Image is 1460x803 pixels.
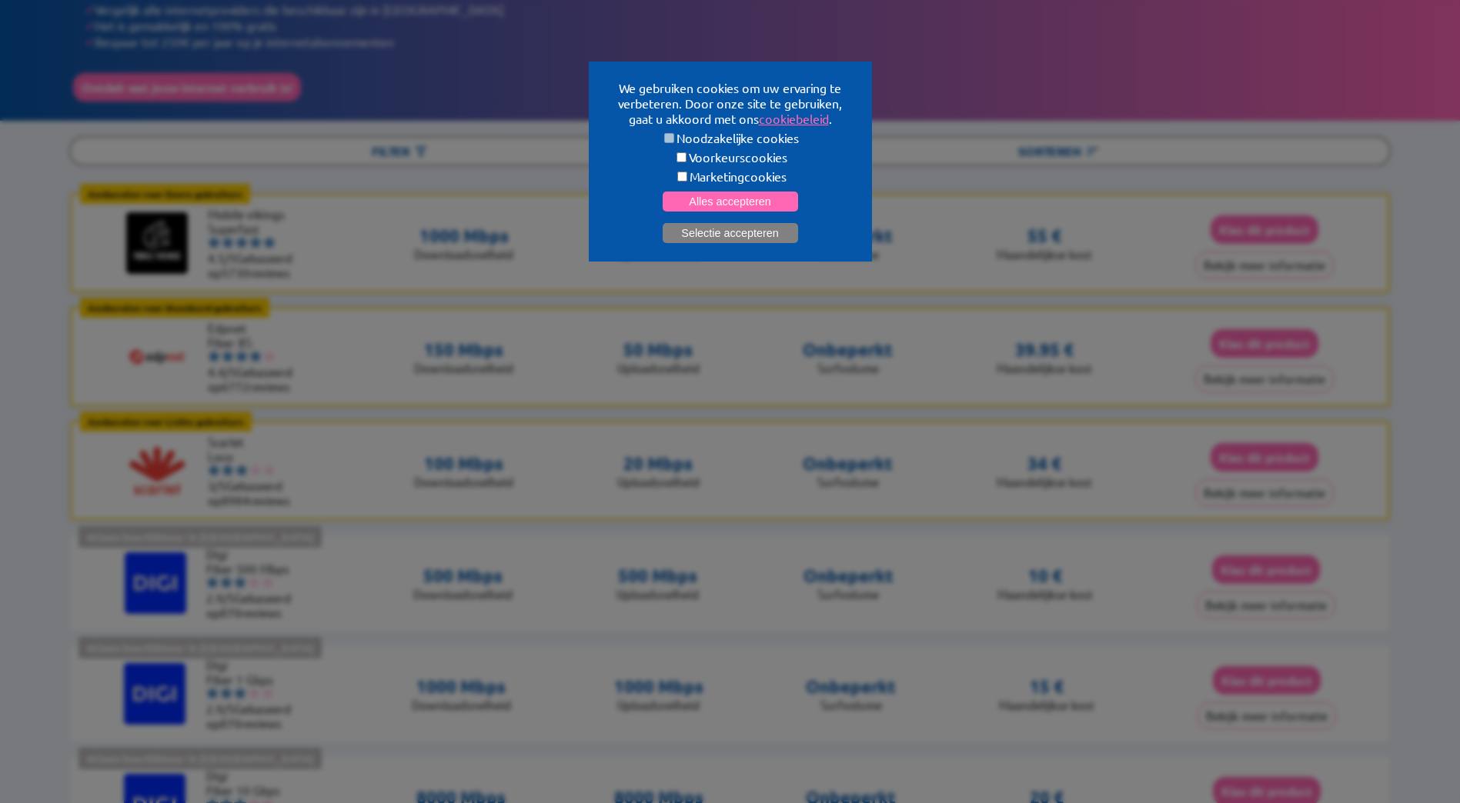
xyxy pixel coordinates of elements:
a: cookiebeleid [759,111,829,126]
label: Voorkeurscookies [607,149,854,165]
button: Alles accepteren [663,192,798,212]
p: We gebruiken cookies om uw ervaring te verbeteren. Door onze site te gebruiken, gaat u akkoord me... [607,80,854,126]
button: Selectie accepteren [663,223,798,243]
input: Voorkeurscookies [677,152,687,162]
label: Noodzakelijke cookies [607,130,854,145]
label: Marketingcookies [607,168,854,184]
input: Marketingcookies [677,172,687,182]
input: Noodzakelijke cookies [664,133,674,143]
